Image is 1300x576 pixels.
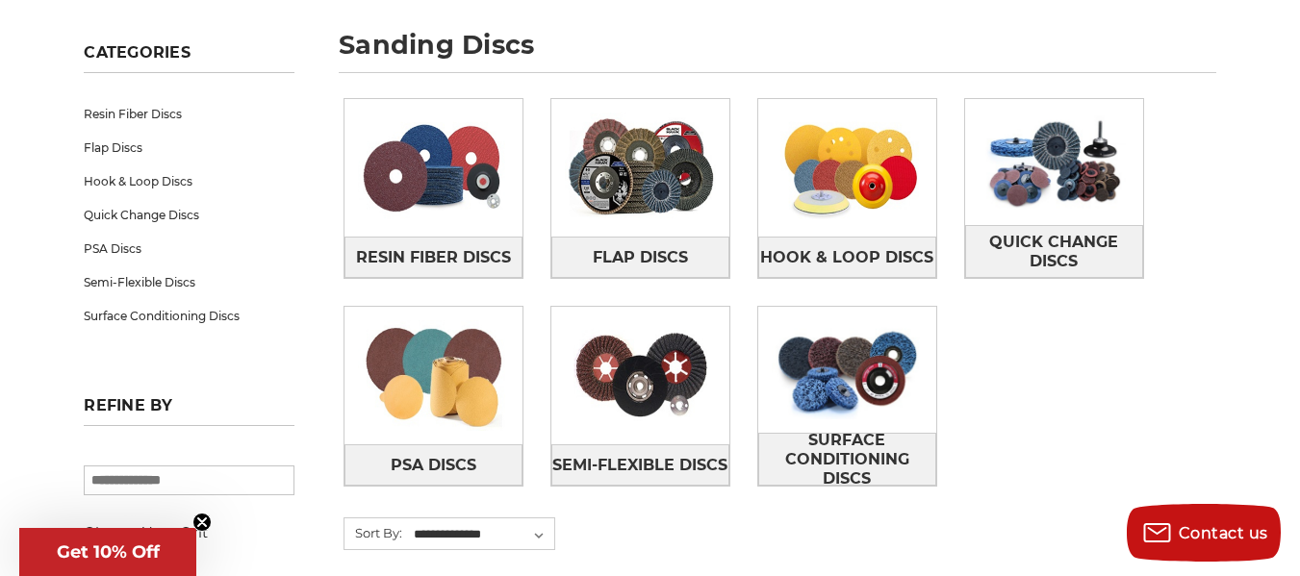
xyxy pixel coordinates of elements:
[84,43,293,73] h5: Categories
[593,241,688,274] span: Flap Discs
[1127,504,1281,562] button: Contact us
[344,307,523,444] img: PSA Discs
[19,528,196,576] div: Get 10% OffClose teaser
[344,237,523,278] a: Resin Fiber Discs
[411,520,554,549] select: Sort By:
[965,99,1143,225] img: Quick Change Discs
[84,164,293,198] a: Hook & Loop Discs
[84,97,293,131] a: Resin Fiber Discs
[760,241,933,274] span: Hook & Loop Discs
[84,198,293,232] a: Quick Change Discs
[84,521,293,544] h5: Choose Your Grit
[551,237,729,278] a: Flap Discs
[551,307,729,444] img: Semi-Flexible Discs
[192,513,212,532] button: Close teaser
[966,226,1142,278] span: Quick Change Discs
[339,32,1216,73] h1: sanding discs
[344,99,523,237] img: Resin Fiber Discs
[1179,524,1268,542] span: Contact us
[758,237,936,278] a: Hook & Loop Discs
[551,99,729,237] img: Flap Discs
[552,449,727,482] span: Semi-Flexible Discs
[356,241,511,274] span: Resin Fiber Discs
[84,396,293,426] h5: Refine by
[84,232,293,265] a: PSA Discs
[57,541,160,563] span: Get 10% Off
[84,299,293,333] a: Surface Conditioning Discs
[759,424,935,495] span: Surface Conditioning Discs
[758,433,936,486] a: Surface Conditioning Discs
[758,307,936,433] img: Surface Conditioning Discs
[391,449,476,482] span: PSA Discs
[758,99,936,237] img: Hook & Loop Discs
[344,444,523,486] a: PSA Discs
[344,518,402,547] label: Sort By:
[551,444,729,486] a: Semi-Flexible Discs
[965,225,1143,278] a: Quick Change Discs
[84,265,293,299] a: Semi-Flexible Discs
[84,131,293,164] a: Flap Discs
